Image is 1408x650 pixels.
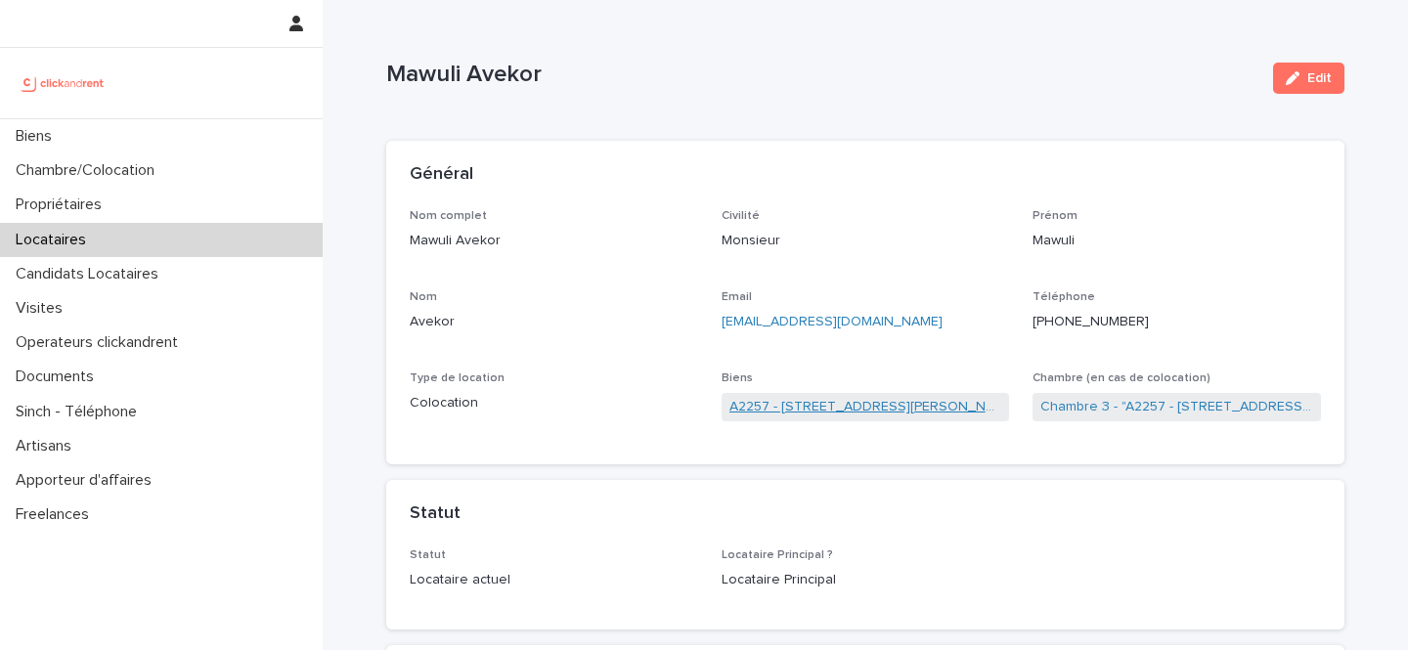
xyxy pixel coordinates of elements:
span: Prénom [1033,210,1078,222]
span: Locataire Principal ? [722,549,833,561]
p: Avekor [410,312,698,332]
span: Type de location [410,372,505,384]
p: Mawuli Avekor [410,231,698,251]
p: Propriétaires [8,195,117,214]
img: UCB0brd3T0yccxBKYDjQ [16,64,110,103]
span: Civilité [722,210,760,222]
p: Apporteur d'affaires [8,471,167,490]
span: Statut [410,549,446,561]
ringoverc2c-number-84e06f14122c: [PHONE_NUMBER] [1033,315,1149,328]
span: Edit [1307,71,1332,85]
p: Visites [8,299,78,318]
span: Nom complet [410,210,487,222]
a: [EMAIL_ADDRESS][DOMAIN_NAME] [722,315,943,328]
span: Nom [410,291,437,303]
p: Locataires [8,231,102,249]
span: Téléphone [1033,291,1095,303]
h2: Général [410,164,473,186]
p: Colocation [410,393,698,413]
a: Chambre 3 - "A2257 - [STREET_ADDRESS][PERSON_NAME]" [1040,397,1313,417]
p: Operateurs clickandrent [8,333,194,352]
span: Biens [722,372,753,384]
ringoverc2c-84e06f14122c: Call with Ringover [1033,315,1149,328]
p: Candidats Locataires [8,265,174,283]
span: Email [722,291,752,303]
p: Locataire Principal [722,570,1010,590]
p: Monsieur [722,231,1010,251]
p: Mawuli [1033,231,1321,251]
p: Freelances [8,505,105,524]
h2: Statut [410,503,461,525]
p: Mawuli Avekor [386,61,1257,89]
p: Documents [8,368,110,386]
p: Chambre/Colocation [8,161,170,180]
p: Biens [8,127,67,146]
span: Chambre (en cas de colocation) [1033,372,1210,384]
p: Sinch - Téléphone [8,403,153,421]
p: Locataire actuel [410,570,698,590]
button: Edit [1273,63,1344,94]
p: Artisans [8,437,87,455]
a: A2257 - [STREET_ADDRESS][PERSON_NAME] [729,397,1002,417]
